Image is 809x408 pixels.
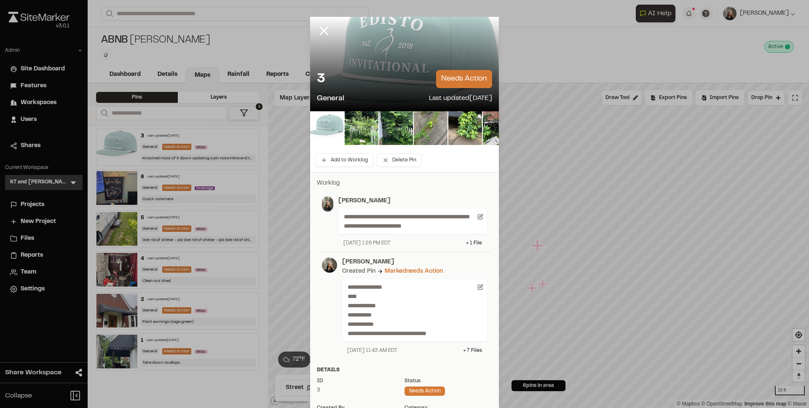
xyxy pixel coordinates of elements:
img: file [448,111,482,145]
img: file [345,111,378,145]
img: file [310,111,344,145]
div: + 1 File [466,239,482,247]
div: [DATE] 1:26 PM EDT [343,239,391,247]
div: ID [317,377,404,385]
p: [PERSON_NAME] [338,196,487,206]
img: file [379,111,413,145]
p: Last updated [DATE] [429,93,492,105]
p: needs action [436,70,492,88]
p: [PERSON_NAME] [342,258,487,267]
div: Created Pin [342,267,375,276]
div: Marked needs action [385,267,443,276]
div: Status [404,377,492,385]
p: Worklog [317,179,492,188]
img: photo [322,196,333,212]
div: 3 [317,387,404,394]
div: Details [317,366,492,374]
button: Delete Pin [377,153,422,167]
img: file [414,111,447,145]
p: 3 [317,71,325,88]
img: file [483,111,517,145]
div: [DATE] 11:43 AM EDT [347,347,397,354]
p: General [317,93,344,105]
button: Add to Worklog [315,153,373,167]
div: needs action [404,387,445,396]
div: + 7 File s [463,347,482,354]
img: photo [322,258,337,273]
